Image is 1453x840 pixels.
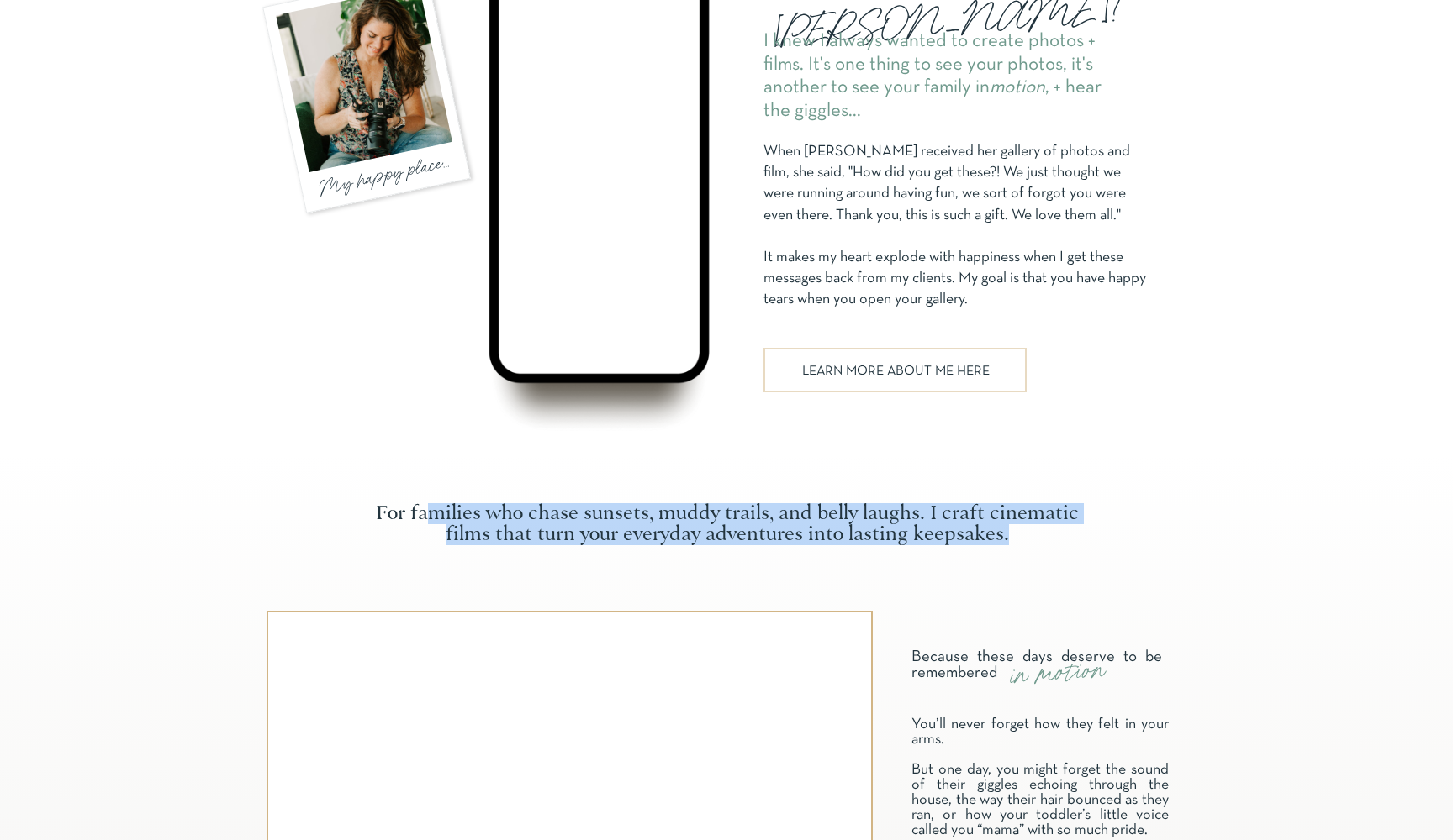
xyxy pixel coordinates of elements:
[763,141,1147,335] p: When [PERSON_NAME] received her gallery of photos and film, she said, "How did you get these?! We...
[990,79,1045,97] i: motion
[1008,652,1131,685] p: in motion
[763,30,1131,132] p: I knew I always wanted to create photos + films. It's one thing to see your photos, it's another ...
[796,365,995,375] a: LEARN MORE ABOUT ME HERE
[911,649,1162,685] p: Because these days deserve to be remembered
[320,148,458,200] p: My happy place...
[356,503,1098,522] p: For families who chase sunsets, muddy trails, and belly laughs. I craft cinematic films that turn...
